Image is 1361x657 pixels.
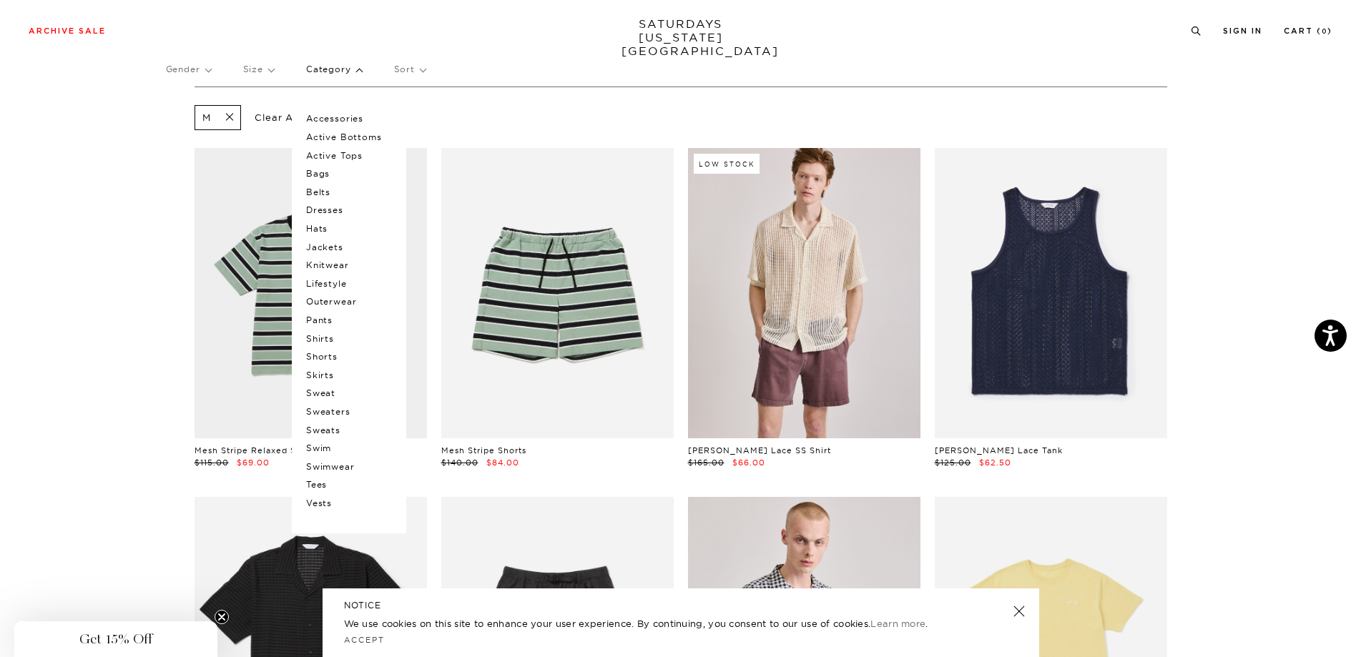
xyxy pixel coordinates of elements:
p: Sweats [306,421,392,440]
p: Active Tops [306,147,392,165]
p: Outerwear [306,292,392,311]
p: Swim [306,439,392,458]
p: We use cookies on this site to enhance your user experience. By continuing, you consent to our us... [344,616,967,631]
p: Sweaters [306,402,392,421]
p: Tees [306,475,392,494]
span: $84.00 [486,458,519,468]
p: Jackets [306,238,392,257]
p: Size [243,53,274,86]
p: Dresses [306,201,392,219]
p: Shirts [306,330,392,348]
span: $69.00 [237,458,270,468]
a: [PERSON_NAME] Lace SS Shirt [688,445,831,455]
span: $165.00 [688,458,724,468]
span: $125.00 [935,458,971,468]
p: Sweat [306,384,392,402]
p: M [202,112,211,124]
div: Get 15% OffClose teaser [14,621,217,657]
a: SATURDAYS[US_STATE][GEOGRAPHIC_DATA] [621,17,740,58]
p: Vests [306,494,392,513]
p: Shorts [306,347,392,366]
p: Hats [306,219,392,238]
span: $115.00 [195,458,229,468]
p: Lifestyle [306,275,392,293]
a: Learn more [870,618,925,629]
div: Low Stock [694,154,760,174]
p: Gender [166,53,211,86]
p: Sort [394,53,426,86]
p: Belts [306,183,392,202]
p: Active Bottoms [306,128,392,147]
a: Mesh Stripe Relaxed SS Tee [195,445,321,455]
a: Accept [344,635,385,645]
a: Archive Sale [29,27,106,35]
span: $66.00 [732,458,765,468]
p: Accessories [306,109,392,128]
a: Mesh Stripe Shorts [441,445,526,455]
span: Get 15% Off [79,631,152,648]
p: Bags [306,164,392,183]
button: Close teaser [215,610,229,624]
p: Clear All [248,105,322,130]
span: $140.00 [441,458,478,468]
p: Knitwear [306,256,392,275]
h5: NOTICE [344,599,1018,612]
p: Swimwear [306,458,392,476]
p: Category [306,53,362,86]
p: Pants [306,311,392,330]
a: [PERSON_NAME] Lace Tank [935,445,1063,455]
a: Sign In [1223,27,1262,35]
a: Cart (0) [1284,27,1332,35]
small: 0 [1322,29,1327,35]
p: Skirts [306,366,392,385]
span: $62.50 [979,458,1011,468]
